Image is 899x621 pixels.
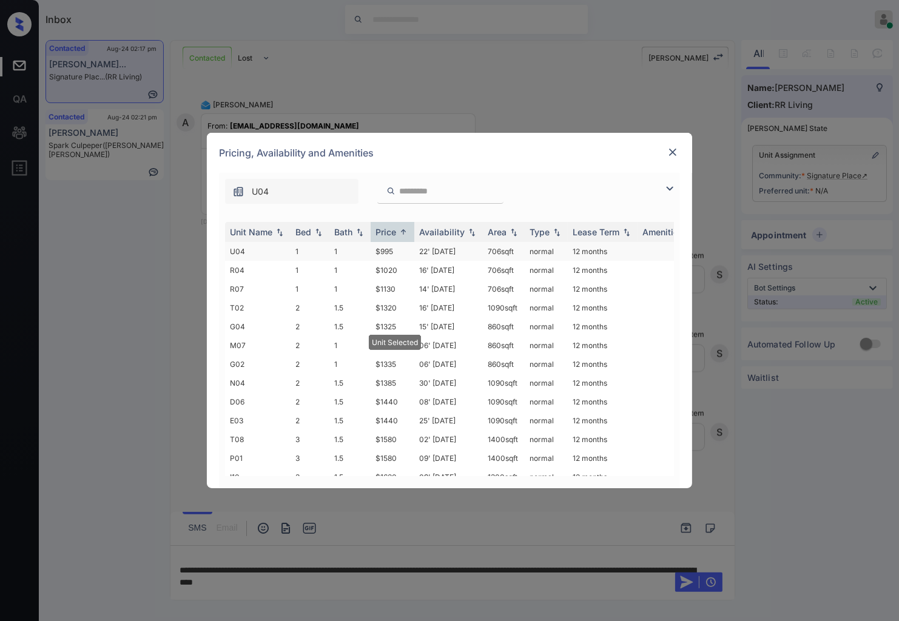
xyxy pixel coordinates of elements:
[329,355,371,374] td: 1
[371,261,414,280] td: $1020
[225,336,291,355] td: M07
[667,146,679,158] img: close
[225,430,291,449] td: T08
[525,336,568,355] td: normal
[525,411,568,430] td: normal
[291,392,329,411] td: 2
[371,392,414,411] td: $1440
[225,449,291,468] td: P01
[414,411,483,430] td: 25' [DATE]
[371,317,414,336] td: $1325
[525,317,568,336] td: normal
[551,228,563,237] img: sorting
[329,374,371,392] td: 1.5
[225,317,291,336] td: G04
[525,261,568,280] td: normal
[525,298,568,317] td: normal
[371,280,414,298] td: $1130
[371,468,414,486] td: $1620
[568,355,638,374] td: 12 months
[642,227,683,237] div: Amenities
[483,298,525,317] td: 1090 sqft
[225,374,291,392] td: N04
[525,449,568,468] td: normal
[225,242,291,261] td: U04
[530,227,550,237] div: Type
[225,355,291,374] td: G02
[414,242,483,261] td: 22' [DATE]
[414,392,483,411] td: 08' [DATE]
[568,261,638,280] td: 12 months
[329,430,371,449] td: 1.5
[525,242,568,261] td: normal
[525,430,568,449] td: normal
[525,280,568,298] td: normal
[419,227,465,237] div: Availability
[329,411,371,430] td: 1.5
[291,298,329,317] td: 2
[312,228,325,237] img: sorting
[386,186,396,196] img: icon-zuma
[483,411,525,430] td: 1090 sqft
[375,227,396,237] div: Price
[414,374,483,392] td: 30' [DATE]
[371,449,414,468] td: $1580
[354,228,366,237] img: sorting
[295,227,311,237] div: Bed
[568,468,638,486] td: 12 months
[488,227,507,237] div: Area
[568,298,638,317] td: 12 months
[568,449,638,468] td: 12 months
[274,228,286,237] img: sorting
[483,317,525,336] td: 860 sqft
[414,430,483,449] td: 02' [DATE]
[371,336,414,355] td: $1335
[225,411,291,430] td: E03
[291,280,329,298] td: 1
[414,317,483,336] td: 15' [DATE]
[329,261,371,280] td: 1
[291,261,329,280] td: 1
[662,181,677,196] img: icon-zuma
[483,430,525,449] td: 1400 sqft
[568,392,638,411] td: 12 months
[329,298,371,317] td: 1.5
[414,468,483,486] td: 09' [DATE]
[291,411,329,430] td: 2
[225,468,291,486] td: I10
[525,374,568,392] td: normal
[483,242,525,261] td: 706 sqft
[329,449,371,468] td: 1.5
[568,317,638,336] td: 12 months
[252,185,269,198] span: U04
[414,261,483,280] td: 16' [DATE]
[483,355,525,374] td: 860 sqft
[291,317,329,336] td: 2
[568,430,638,449] td: 12 months
[291,449,329,468] td: 3
[397,227,409,237] img: sorting
[371,355,414,374] td: $1335
[568,242,638,261] td: 12 months
[466,228,478,237] img: sorting
[371,430,414,449] td: $1580
[329,242,371,261] td: 1
[225,392,291,411] td: D06
[525,355,568,374] td: normal
[568,280,638,298] td: 12 months
[483,468,525,486] td: 1300 sqft
[483,374,525,392] td: 1090 sqft
[225,280,291,298] td: R07
[371,411,414,430] td: $1440
[329,336,371,355] td: 1
[568,411,638,430] td: 12 months
[568,336,638,355] td: 12 months
[225,261,291,280] td: R04
[230,227,272,237] div: Unit Name
[371,242,414,261] td: $995
[414,449,483,468] td: 09' [DATE]
[414,336,483,355] td: 06' [DATE]
[525,392,568,411] td: normal
[483,336,525,355] td: 860 sqft
[291,374,329,392] td: 2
